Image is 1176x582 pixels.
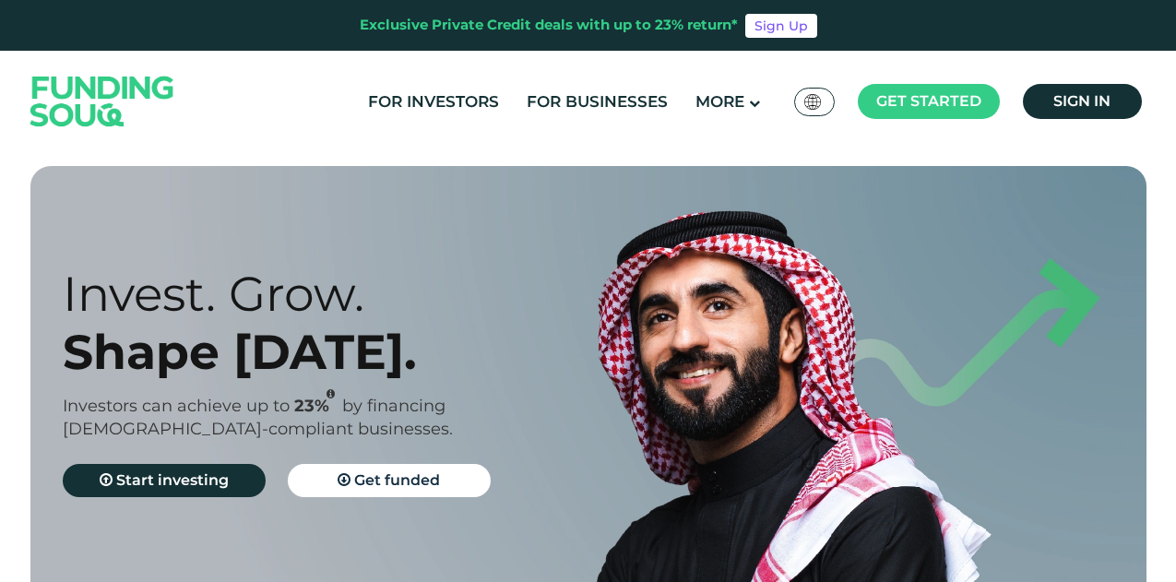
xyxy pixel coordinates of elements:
[363,87,504,117] a: For Investors
[12,54,193,148] img: Logo
[354,471,440,489] span: Get funded
[327,389,335,399] i: 23% IRR (expected) ~ 15% Net yield (expected)
[1023,84,1142,119] a: Sign in
[876,92,981,110] span: Get started
[1053,92,1111,110] span: Sign in
[116,471,229,489] span: Start investing
[63,464,266,497] a: Start investing
[63,265,621,323] div: Invest. Grow.
[63,323,621,381] div: Shape [DATE].
[360,15,738,36] div: Exclusive Private Credit deals with up to 23% return*
[294,396,342,416] span: 23%
[63,396,290,416] span: Investors can achieve up to
[288,464,491,497] a: Get funded
[745,14,817,38] a: Sign Up
[63,396,453,439] span: by financing [DEMOGRAPHIC_DATA]-compliant businesses.
[522,87,672,117] a: For Businesses
[695,92,744,111] span: More
[804,94,821,110] img: SA Flag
